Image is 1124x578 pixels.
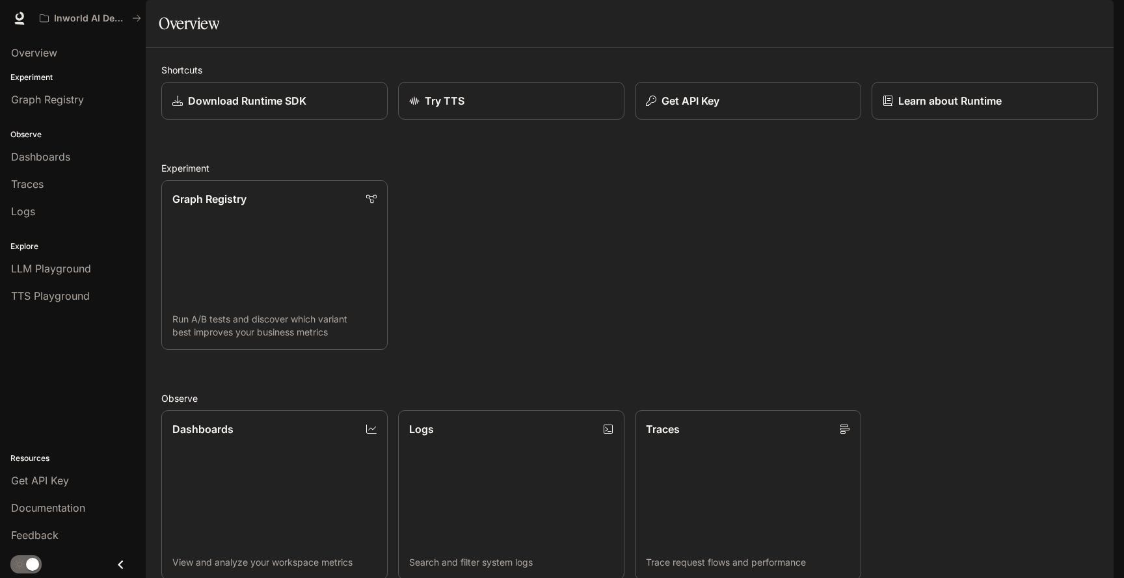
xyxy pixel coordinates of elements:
[635,82,861,120] button: Get API Key
[646,421,680,437] p: Traces
[188,93,306,109] p: Download Runtime SDK
[161,82,388,120] a: Download Runtime SDK
[409,556,613,569] p: Search and filter system logs
[646,556,850,569] p: Trace request flows and performance
[159,10,219,36] h1: Overview
[172,191,247,207] p: Graph Registry
[161,391,1098,405] h2: Observe
[161,63,1098,77] h2: Shortcuts
[172,313,377,339] p: Run A/B tests and discover which variant best improves your business metrics
[172,421,234,437] p: Dashboards
[172,556,377,569] p: View and analyze your workspace metrics
[161,161,1098,175] h2: Experiment
[872,82,1098,120] a: Learn about Runtime
[409,421,434,437] p: Logs
[54,13,127,24] p: Inworld AI Demos
[34,5,147,31] button: All workspaces
[898,93,1002,109] p: Learn about Runtime
[398,82,624,120] a: Try TTS
[425,93,464,109] p: Try TTS
[161,180,388,350] a: Graph RegistryRun A/B tests and discover which variant best improves your business metrics
[662,93,719,109] p: Get API Key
